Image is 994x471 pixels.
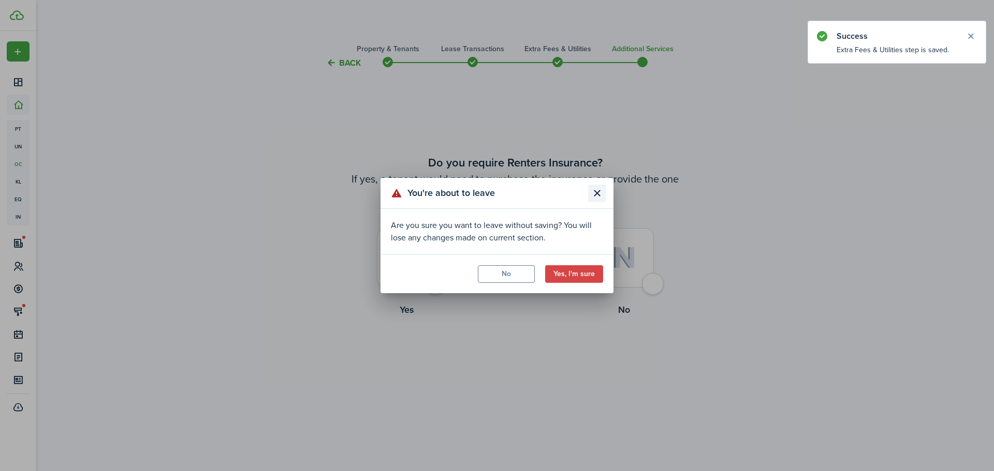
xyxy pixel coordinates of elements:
button: Close modal [588,185,606,202]
div: Are you sure you want to leave without saving? You will lose any changes made on current section. [391,219,603,244]
button: Close notify [963,29,978,43]
button: Yes, I'm sure [545,265,603,283]
notify-title: Success [837,30,956,42]
notify-body: Extra Fees & Utilities step is saved. [808,44,986,63]
span: You're about to leave [407,186,495,200]
button: No [478,265,535,283]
